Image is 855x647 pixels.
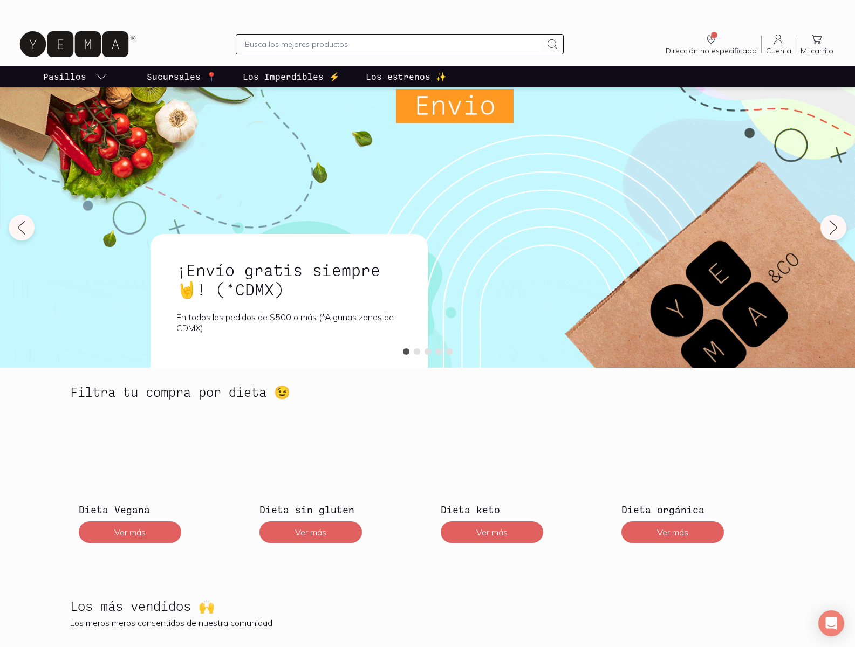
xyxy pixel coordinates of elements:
[70,416,243,494] img: Dieta Vegana
[241,66,342,87] a: Los Imperdibles ⚡️
[432,416,605,494] img: Dieta keto
[621,503,777,517] h3: Dieta orgánica
[251,416,423,494] img: Dieta sin gluten
[441,503,596,517] h3: Dieta keto
[176,312,402,333] p: En todos los pedidos de $500 o más (*Algunas zonas de CDMX)
[666,46,757,56] span: Dirección no especificada
[41,66,110,87] a: pasillo-todos-link
[43,70,86,83] p: Pasillos
[251,416,423,551] a: Dieta sin glutenDieta sin glutenVer más
[818,610,844,636] div: Open Intercom Messenger
[259,521,362,543] button: Ver más
[70,385,290,399] h2: Filtra tu compra por dieta 😉
[621,521,724,543] button: Ver más
[366,70,447,83] p: Los estrenos ✨
[259,503,415,517] h3: Dieta sin gluten
[147,70,217,83] p: Sucursales 📍
[441,521,543,543] button: Ver más
[364,66,449,87] a: Los estrenos ✨
[432,416,605,551] a: Dieta ketoDieta ketoVer más
[613,416,785,494] img: Dieta orgánica
[801,46,833,56] span: Mi carrito
[176,260,402,299] h1: ¡Envío gratis siempre🤘! (*CDMX)
[766,46,791,56] span: Cuenta
[145,66,219,87] a: Sucursales 📍
[79,503,234,517] h3: Dieta Vegana
[243,70,340,83] p: Los Imperdibles ⚡️
[796,33,838,56] a: Mi carrito
[762,33,796,56] a: Cuenta
[70,416,243,551] a: Dieta VeganaDieta VeganaVer más
[70,599,215,613] h2: Los más vendidos 🙌
[79,521,181,543] button: Ver más
[613,416,785,551] a: Dieta orgánicaDieta orgánicaVer más
[70,617,785,628] p: Los meros meros consentidos de nuestra comunidad
[661,33,761,56] a: Dirección no especificada
[245,38,542,51] input: Busca los mejores productos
